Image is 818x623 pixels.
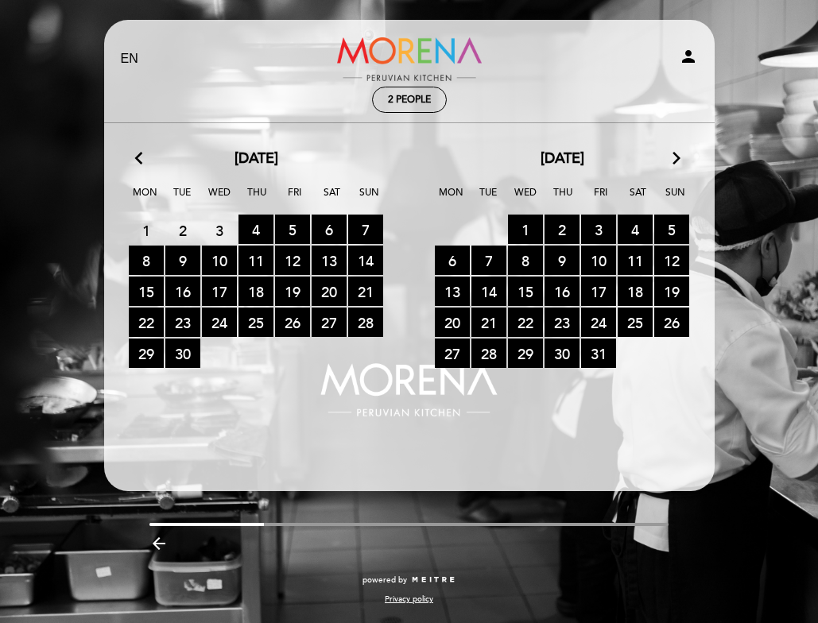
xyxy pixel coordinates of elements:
[435,246,470,275] span: 6
[545,339,580,368] span: 30
[581,277,616,306] span: 17
[545,277,580,306] span: 16
[411,576,456,584] img: MEITRE
[508,215,543,244] span: 1
[547,184,579,214] span: Thu
[362,575,456,586] a: powered by
[348,215,383,244] span: 7
[348,277,383,306] span: 21
[508,308,543,337] span: 22
[581,339,616,368] span: 31
[129,246,164,275] span: 8
[622,184,653,214] span: Sat
[435,277,470,306] span: 13
[679,47,698,66] i: person
[202,246,237,275] span: 10
[165,215,200,245] span: 2
[348,308,383,337] span: 28
[202,308,237,337] span: 24
[508,339,543,368] span: 29
[471,246,506,275] span: 7
[581,308,616,337] span: 24
[435,184,467,214] span: Mon
[278,184,310,214] span: Fri
[129,308,164,337] span: 22
[508,246,543,275] span: 8
[129,184,161,214] span: Mon
[129,339,164,368] span: 29
[545,246,580,275] span: 9
[316,184,347,214] span: Sat
[165,308,200,337] span: 23
[654,308,689,337] span: 26
[545,215,580,244] span: 2
[618,246,653,275] span: 11
[659,184,691,214] span: Sun
[129,215,164,245] span: 1
[362,575,407,586] span: powered by
[541,149,584,169] span: [DATE]
[204,184,235,214] span: Wed
[310,37,509,81] a: Morena Peruvian Kitchen
[238,277,273,306] span: 18
[312,308,347,337] span: 27
[165,277,200,306] span: 16
[241,184,273,214] span: Thu
[165,339,200,368] span: 30
[581,215,616,244] span: 3
[510,184,541,214] span: Wed
[618,277,653,306] span: 18
[275,246,310,275] span: 12
[435,339,470,368] span: 27
[149,534,169,553] i: arrow_backward
[238,215,273,244] span: 4
[654,215,689,244] span: 5
[654,246,689,275] span: 12
[388,94,431,106] span: 2 people
[471,277,506,306] span: 14
[166,184,198,214] span: Tue
[353,184,385,214] span: Sun
[312,215,347,244] span: 6
[679,47,698,72] button: person
[618,215,653,244] span: 4
[165,246,200,275] span: 9
[385,594,433,605] a: Privacy policy
[435,308,470,337] span: 20
[312,277,347,306] span: 20
[581,246,616,275] span: 10
[135,149,149,169] i: arrow_back_ios
[129,277,164,306] span: 15
[275,277,310,306] span: 19
[238,308,273,337] span: 25
[654,277,689,306] span: 19
[312,246,347,275] span: 13
[202,215,237,245] span: 3
[235,149,278,169] span: [DATE]
[471,308,506,337] span: 21
[545,308,580,337] span: 23
[238,246,273,275] span: 11
[669,149,684,169] i: arrow_forward_ios
[348,246,383,275] span: 14
[275,215,310,244] span: 5
[202,277,237,306] span: 17
[618,308,653,337] span: 25
[275,308,310,337] span: 26
[471,339,506,368] span: 28
[508,277,543,306] span: 15
[584,184,616,214] span: Fri
[472,184,504,214] span: Tue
